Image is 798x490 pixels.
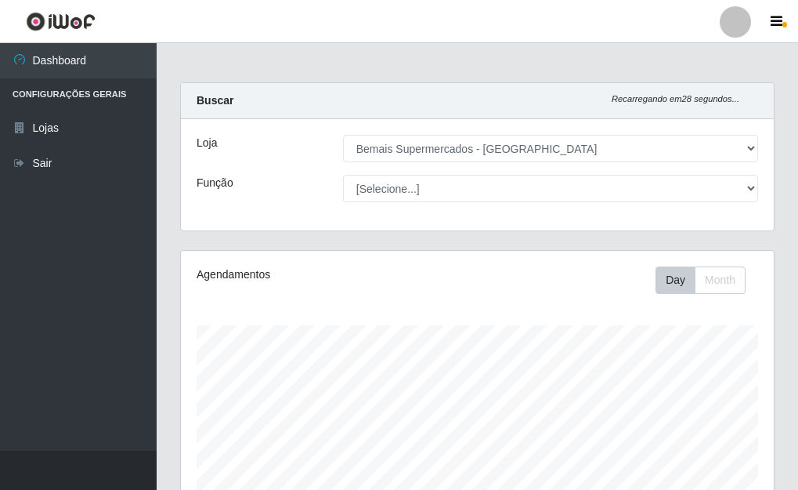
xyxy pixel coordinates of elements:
div: Toolbar with button groups [655,267,758,294]
img: CoreUI Logo [26,12,96,31]
div: Agendamentos [197,267,417,283]
label: Loja [197,135,217,151]
div: First group [655,267,746,294]
button: Month [695,267,746,294]
label: Função [197,175,233,191]
button: Day [655,267,695,294]
i: Recarregando em 28 segundos... [612,94,739,103]
strong: Buscar [197,94,233,107]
